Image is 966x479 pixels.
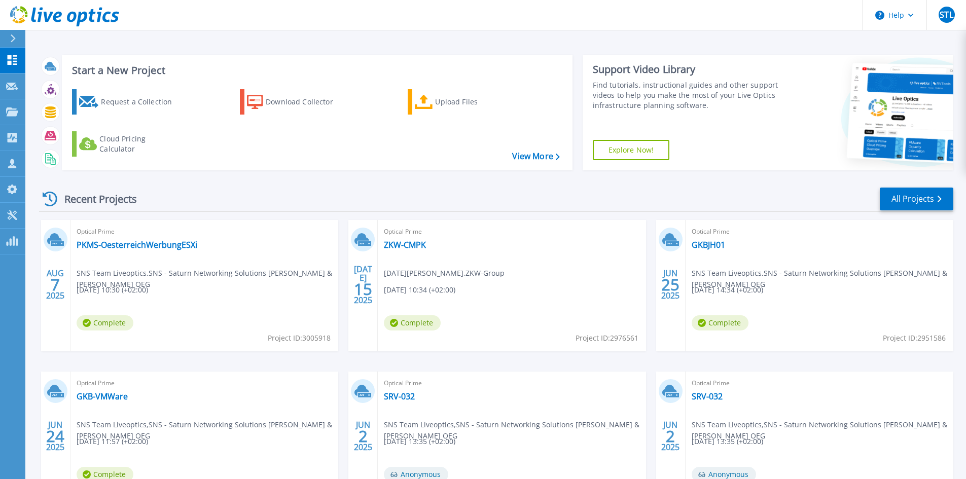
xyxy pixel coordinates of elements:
[77,419,338,441] span: SNS Team Liveoptics , SNS - Saturn Networking Solutions [PERSON_NAME] & [PERSON_NAME] OEG
[46,418,65,455] div: JUN 2025
[384,419,646,441] span: SNS Team Liveoptics , SNS - Saturn Networking Solutions [PERSON_NAME] & [PERSON_NAME] OEG
[353,418,373,455] div: JUN 2025
[661,418,680,455] div: JUN 2025
[661,280,679,289] span: 25
[354,285,372,293] span: 15
[99,134,181,154] div: Cloud Pricing Calculator
[692,226,947,237] span: Optical Prime
[692,240,725,250] a: GKBJH01
[940,11,953,19] span: STL
[576,333,638,344] span: Project ID: 2976561
[46,432,64,440] span: 24
[384,226,639,237] span: Optical Prime
[72,131,185,157] a: Cloud Pricing Calculator
[880,188,953,210] a: All Projects
[101,92,182,112] div: Request a Collection
[692,284,763,296] span: [DATE] 14:34 (+02:00)
[692,378,947,389] span: Optical Prime
[77,436,148,447] span: [DATE] 11:57 (+02:00)
[266,92,347,112] div: Download Collector
[72,65,559,76] h3: Start a New Project
[692,268,953,290] span: SNS Team Liveoptics , SNS - Saturn Networking Solutions [PERSON_NAME] & [PERSON_NAME] OEG
[692,436,763,447] span: [DATE] 13:35 (+02:00)
[384,240,426,250] a: ZKW-CMPK
[692,315,748,330] span: Complete
[435,92,516,112] div: Upload Files
[666,432,675,440] span: 2
[384,268,505,279] span: [DATE][PERSON_NAME] , ZKW-Group
[593,140,670,160] a: Explore Now!
[883,333,946,344] span: Project ID: 2951586
[593,63,782,76] div: Support Video Library
[593,80,782,110] div: Find tutorials, instructional guides and other support videos to help you make the most of your L...
[77,268,338,290] span: SNS Team Liveoptics , SNS - Saturn Networking Solutions [PERSON_NAME] & [PERSON_NAME] OEG
[46,266,65,303] div: AUG 2025
[77,284,148,296] span: [DATE] 10:30 (+02:00)
[384,315,441,330] span: Complete
[39,187,151,211] div: Recent Projects
[77,315,133,330] span: Complete
[77,391,128,401] a: GKB-VMWare
[512,152,559,161] a: View More
[384,436,455,447] span: [DATE] 13:35 (+02:00)
[77,378,332,389] span: Optical Prime
[51,280,60,289] span: 7
[384,284,455,296] span: [DATE] 10:34 (+02:00)
[384,391,415,401] a: SRV-032
[408,89,521,115] a: Upload Files
[240,89,353,115] a: Download Collector
[353,266,373,303] div: [DATE] 2025
[661,266,680,303] div: JUN 2025
[692,419,953,441] span: SNS Team Liveoptics , SNS - Saturn Networking Solutions [PERSON_NAME] & [PERSON_NAME] OEG
[384,378,639,389] span: Optical Prime
[77,226,332,237] span: Optical Prime
[268,333,331,344] span: Project ID: 3005918
[72,89,185,115] a: Request a Collection
[692,391,723,401] a: SRV-032
[77,240,197,250] a: PKMS-OesterreichWerbungESXi
[359,432,368,440] span: 2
